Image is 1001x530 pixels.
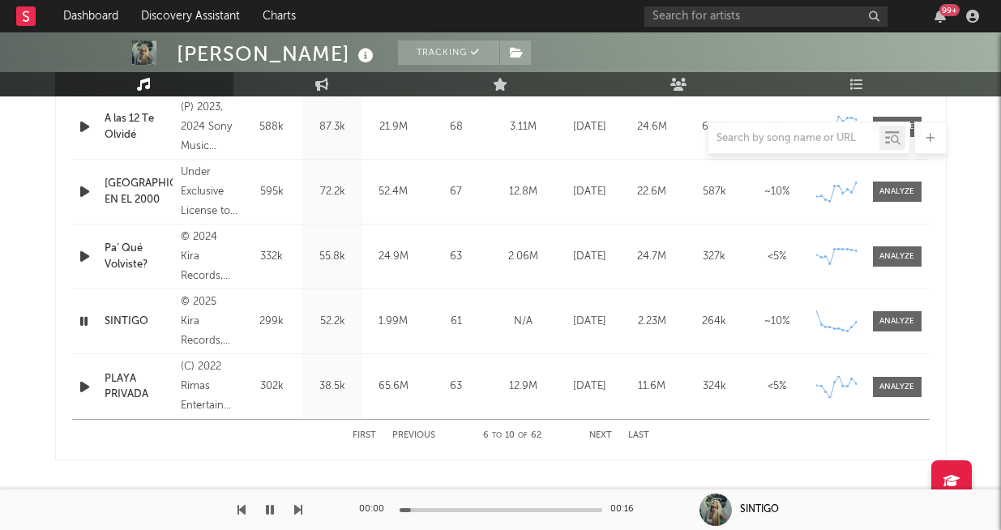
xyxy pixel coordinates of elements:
[353,431,376,440] button: First
[644,6,888,27] input: Search for artists
[750,314,804,330] div: ~ 10 %
[428,314,485,330] div: 61
[625,184,679,200] div: 22.6M
[181,228,237,286] div: © 2024 Kira Records, LLC, under exclusive license to Warner Music Latina Inc.
[518,432,528,439] span: of
[589,431,612,440] button: Next
[105,241,173,272] a: Pa’ Qué Volviste?
[625,249,679,265] div: 24.7M
[367,249,420,265] div: 24.9M
[625,378,679,395] div: 11.6M
[625,119,679,135] div: 24.6M
[246,119,298,135] div: 588k
[687,184,742,200] div: 587k
[563,119,617,135] div: [DATE]
[750,249,804,265] div: <5%
[105,371,173,403] a: PLAYA PRIVADA
[750,119,804,135] div: <5%
[392,431,435,440] button: Previous
[181,98,237,156] div: (P) 2023, 2024 Sony Music Entertainment México, S.A. de C.V.
[359,500,391,519] div: 00:00
[105,111,173,143] a: A las 12 Te Olvidé
[181,357,237,416] div: (C) 2022 Rimas Entertainment LLC.
[935,10,946,23] button: 99+
[246,314,298,330] div: 299k
[750,378,804,395] div: <5%
[563,378,617,395] div: [DATE]
[246,249,298,265] div: 332k
[367,184,420,200] div: 52.4M
[493,378,554,395] div: 12.9M
[687,378,742,395] div: 324k
[306,184,359,200] div: 72.2k
[367,378,420,395] div: 65.6M
[428,249,485,265] div: 63
[610,500,643,519] div: 00:16
[750,184,804,200] div: ~ 10 %
[306,249,359,265] div: 55.8k
[493,249,554,265] div: 2.06M
[181,163,237,221] div: Under Exclusive License to Warner Music Latina, © 2023 Kira Records, LLC
[105,314,173,330] a: SINTIGO
[181,293,237,351] div: © 2025 Kira Records, LLC, under exclusive license to Warner Music Latina Inc.
[493,119,554,135] div: 3.11M
[563,314,617,330] div: [DATE]
[367,119,420,135] div: 21.9M
[708,132,879,145] input: Search by song name or URL
[687,314,742,330] div: 264k
[563,249,617,265] div: [DATE]
[177,41,378,67] div: [PERSON_NAME]
[493,314,554,330] div: N/A
[939,4,960,16] div: 99 +
[563,184,617,200] div: [DATE]
[428,119,485,135] div: 68
[687,119,742,135] div: 668k
[306,314,359,330] div: 52.2k
[493,184,554,200] div: 12.8M
[105,176,173,207] a: [GEOGRAPHIC_DATA] EN EL 2000
[468,426,557,446] div: 6 10 62
[246,378,298,395] div: 302k
[398,41,499,65] button: Tracking
[625,314,679,330] div: 2.23M
[428,184,485,200] div: 67
[428,378,485,395] div: 63
[628,431,649,440] button: Last
[306,378,359,395] div: 38.5k
[306,119,359,135] div: 87.3k
[492,432,502,439] span: to
[740,502,779,517] div: SINTIGO
[367,314,420,330] div: 1.99M
[246,184,298,200] div: 595k
[687,249,742,265] div: 327k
